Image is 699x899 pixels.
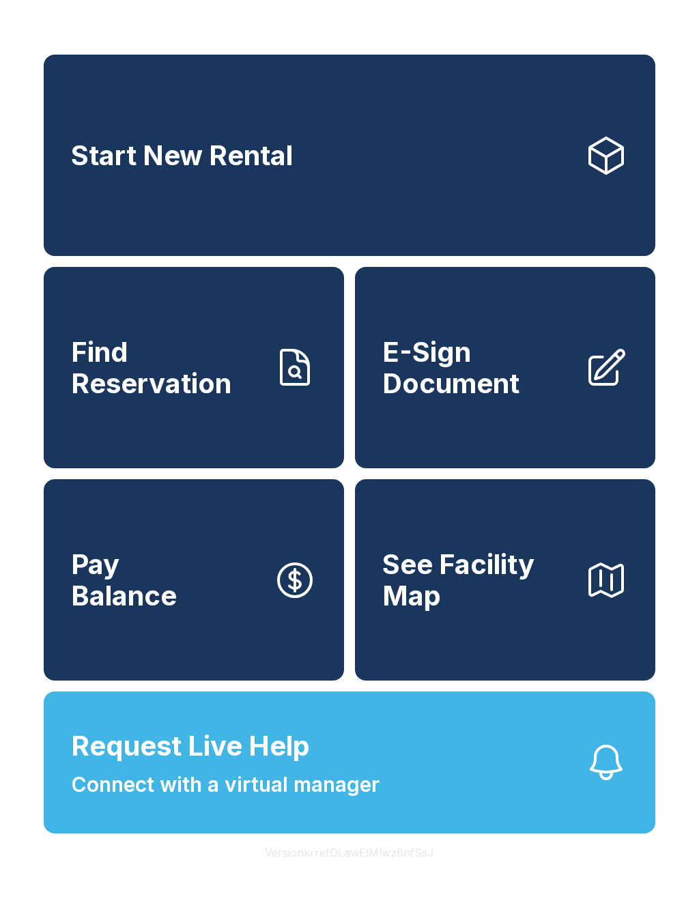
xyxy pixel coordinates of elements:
[254,833,445,872] button: VersionkrrefDLawElMlwz8nfSsJ
[71,140,293,171] span: Start New Rental
[355,267,655,468] a: E-Sign Document
[44,479,344,681] button: PayBalance
[71,337,262,399] span: Find Reservation
[44,691,655,833] button: Request Live HelpConnect with a virtual manager
[382,549,573,611] span: See Facility Map
[44,267,344,468] a: Find Reservation
[355,479,655,681] button: See Facility Map
[71,769,380,800] span: Connect with a virtual manager
[71,726,310,767] span: Request Live Help
[44,55,655,256] a: Start New Rental
[382,337,573,399] span: E-Sign Document
[71,549,177,611] span: Pay Balance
